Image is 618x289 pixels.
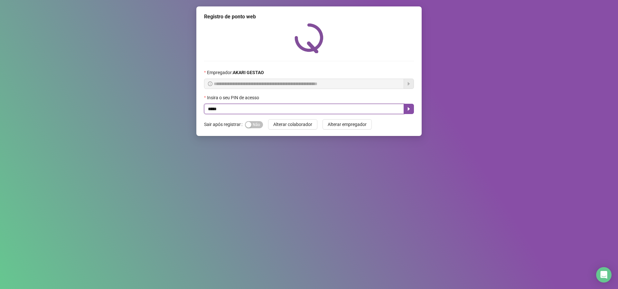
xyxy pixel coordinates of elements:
label: Sair após registrar [204,119,245,130]
div: Registro de ponto web [204,13,414,21]
span: Alterar empregador [328,121,367,128]
img: QRPoint [295,23,323,53]
button: Alterar colaborador [268,119,317,130]
span: Alterar colaborador [273,121,312,128]
span: info-circle [208,82,212,86]
strong: AKARI GESTAO [233,70,264,75]
label: Insira o seu PIN de acesso [204,94,263,101]
span: Empregador : [207,69,264,76]
button: Alterar empregador [323,119,372,130]
div: Open Intercom Messenger [596,267,612,283]
span: caret-right [406,106,411,111]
